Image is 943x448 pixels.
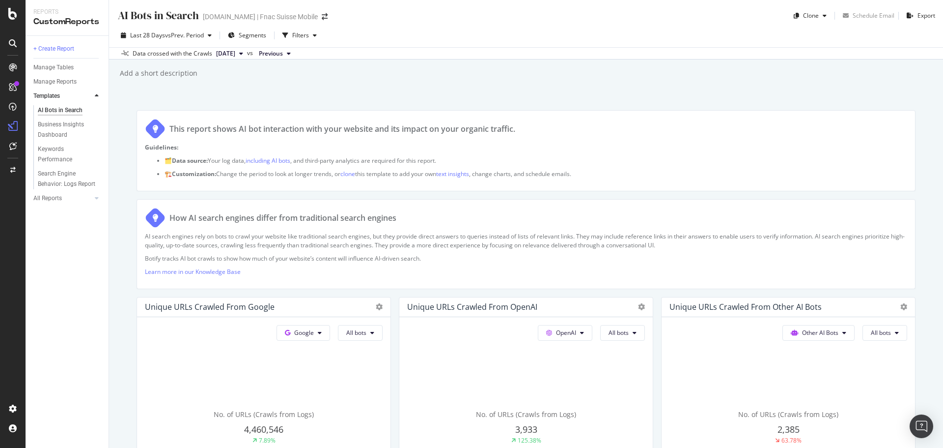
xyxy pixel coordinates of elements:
span: No. of URLs (Crawls from Logs) [476,410,576,419]
span: Segments [239,31,266,39]
span: vs Prev. Period [165,31,204,39]
span: All bots [609,329,629,337]
div: Manage Reports [33,77,77,87]
button: Clone [790,8,831,24]
div: Unique URLs Crawled from OpenAI [407,302,537,312]
a: Keywords Performance [38,144,102,165]
a: AI Bots in Search [38,105,102,116]
div: Open Intercom Messenger [910,415,933,438]
div: Unique URLs Crawled from Google [145,302,275,312]
span: 2025 Aug. 31st [216,49,235,58]
div: Manage Tables [33,62,74,73]
div: 125.38% [518,436,541,445]
p: 🗂️ Your log data, , and third-party analytics are required for this report. [165,156,907,165]
a: text insights [436,170,469,178]
p: Botify tracks AI bot crawls to show how much of your website’s content will influence AI-driven s... [145,254,907,263]
div: arrow-right-arrow-left [322,13,328,20]
div: AI Bots in Search [117,8,199,23]
button: Google [277,325,330,341]
span: OpenAI [556,329,576,337]
span: No. of URLs (Crawls from Logs) [738,410,838,419]
div: Add a short description [119,68,197,78]
div: Filters [292,31,309,39]
div: How AI search engines differ from traditional search engines [169,212,396,224]
a: Business Insights Dashboard [38,119,102,140]
strong: Customization: [172,170,216,178]
span: All bots [871,329,891,337]
p: 🏗️ Change the period to look at longer trends, or this template to add your own , change charts, ... [165,170,907,178]
a: clone [340,170,355,178]
div: Reports [33,8,101,16]
div: This report shows AI bot interaction with your website and its impact on your organic traffic. [169,123,515,135]
span: Previous [259,49,283,58]
div: Schedule Email [853,11,894,20]
div: Data crossed with the Crawls [133,49,212,58]
button: All bots [600,325,645,341]
a: Search Engine Behavior: Logs Report [38,169,102,189]
div: Search Engine Behavior: Logs Report [38,169,96,189]
div: Clone [803,11,819,20]
div: 63.78% [781,436,802,445]
div: CustomReports [33,16,101,28]
div: All Reports [33,193,62,204]
strong: Guidelines: [145,143,178,151]
span: Other AI Bots [802,329,838,337]
span: 3,933 [515,423,537,435]
span: Google [294,329,314,337]
div: Keywords Performance [38,144,93,165]
a: Manage Tables [33,62,102,73]
a: Templates [33,91,92,101]
button: OpenAI [538,325,592,341]
button: [DATE] [212,48,247,60]
span: No. of URLs (Crawls from Logs) [214,410,314,419]
a: Learn more in our Knowledge Base [145,268,241,276]
div: Business Insights Dashboard [38,119,94,140]
div: Export [917,11,935,20]
div: How AI search engines differ from traditional search enginesAI search engines rely on bots to cra... [137,199,915,289]
p: AI search engines rely on bots to crawl your website like traditional search engines, but they pr... [145,232,907,249]
div: 7.89% [259,436,276,445]
button: Export [903,8,935,24]
div: AI Bots in Search [38,105,83,116]
span: All bots [346,329,366,337]
div: Templates [33,91,60,101]
div: This report shows AI bot interaction with your website and its impact on your organic traffic.Gui... [137,110,915,191]
span: 4,460,546 [244,423,283,435]
span: vs [247,49,255,58]
a: + Create Report [33,44,102,54]
button: All bots [338,325,383,341]
button: Previous [255,48,295,60]
button: Other AI Bots [782,325,855,341]
a: All Reports [33,193,92,204]
div: + Create Report [33,44,74,54]
button: Last 28 DaysvsPrev. Period [117,28,216,43]
div: Unique URLs Crawled from Other AI Bots [669,302,822,312]
button: All bots [862,325,907,341]
button: Schedule Email [839,8,894,24]
button: Filters [278,28,321,43]
a: Manage Reports [33,77,102,87]
div: [DOMAIN_NAME] | Fnac Suisse Mobile [203,12,318,22]
span: 2,385 [777,423,800,435]
a: including AI bots [246,156,290,165]
strong: Data source: [172,156,208,165]
button: Segments [224,28,270,43]
span: Last 28 Days [130,31,165,39]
